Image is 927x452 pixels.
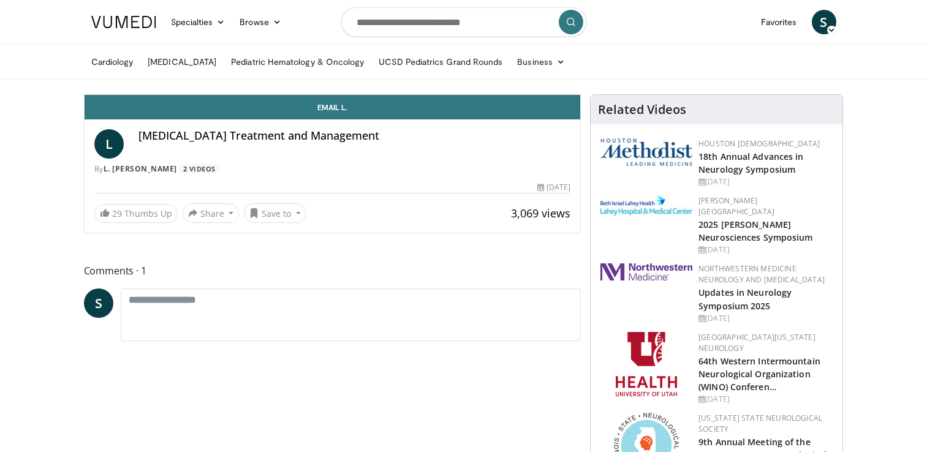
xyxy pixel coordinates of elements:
img: 5e4488cc-e109-4a4e-9fd9-73bb9237ee91.png.150x105_q85_autocrop_double_scale_upscale_version-0.2.png [600,138,692,166]
a: UCSD Pediatrics Grand Rounds [371,50,510,74]
a: Favorites [754,10,804,34]
div: [DATE] [537,182,570,193]
a: 2 Videos [179,164,219,174]
div: [DATE] [698,394,833,405]
a: Updates in Neurology Symposium 2025 [698,287,792,311]
input: Search topics, interventions [341,7,586,37]
a: Houston [DEMOGRAPHIC_DATA] [698,138,820,149]
span: Comments 1 [84,263,581,279]
a: [US_STATE] State Neurological Society [698,413,822,434]
a: Northwestern Medicine Neurology and [MEDICAL_DATA] [698,263,825,285]
a: Pediatric Hematology & Oncology [224,50,371,74]
img: f6362829-b0a3-407d-a044-59546adfd345.png.150x105_q85_autocrop_double_scale_upscale_version-0.2.png [616,332,677,396]
span: 29 [112,208,122,219]
div: [DATE] [698,176,833,187]
a: [MEDICAL_DATA] [140,50,224,74]
a: S [812,10,836,34]
a: [GEOGRAPHIC_DATA][US_STATE] Neurology [698,332,815,353]
a: Browse [232,10,289,34]
a: Email L. [85,95,581,119]
a: 64th Western Intermountain Neurological Organization (WINO) Conferen… [698,355,820,393]
a: S [84,288,113,318]
a: [PERSON_NAME][GEOGRAPHIC_DATA] [698,195,774,217]
button: Save to [244,203,306,223]
h4: Related Videos [598,102,686,117]
img: 2a462fb6-9365-492a-ac79-3166a6f924d8.png.150x105_q85_autocrop_double_scale_upscale_version-0.2.jpg [600,263,692,281]
span: 3,069 views [511,206,570,220]
img: e7977282-282c-4444-820d-7cc2733560fd.jpg.150x105_q85_autocrop_double_scale_upscale_version-0.2.jpg [600,195,692,216]
a: Specialties [164,10,233,34]
div: [DATE] [698,313,833,324]
a: 29 Thumbs Up [94,204,178,223]
a: Cardiology [84,50,141,74]
img: VuMedi Logo [91,16,156,28]
button: Share [183,203,240,223]
a: 18th Annual Advances in Neurology Symposium [698,151,803,175]
div: By [94,164,571,175]
a: 2025 [PERSON_NAME] Neurosciences Symposium [698,219,812,243]
h4: [MEDICAL_DATA] Treatment and Management [138,129,571,143]
a: L. [PERSON_NAME] [104,164,177,174]
div: [DATE] [698,244,833,255]
a: L [94,129,124,159]
a: Business [510,50,572,74]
